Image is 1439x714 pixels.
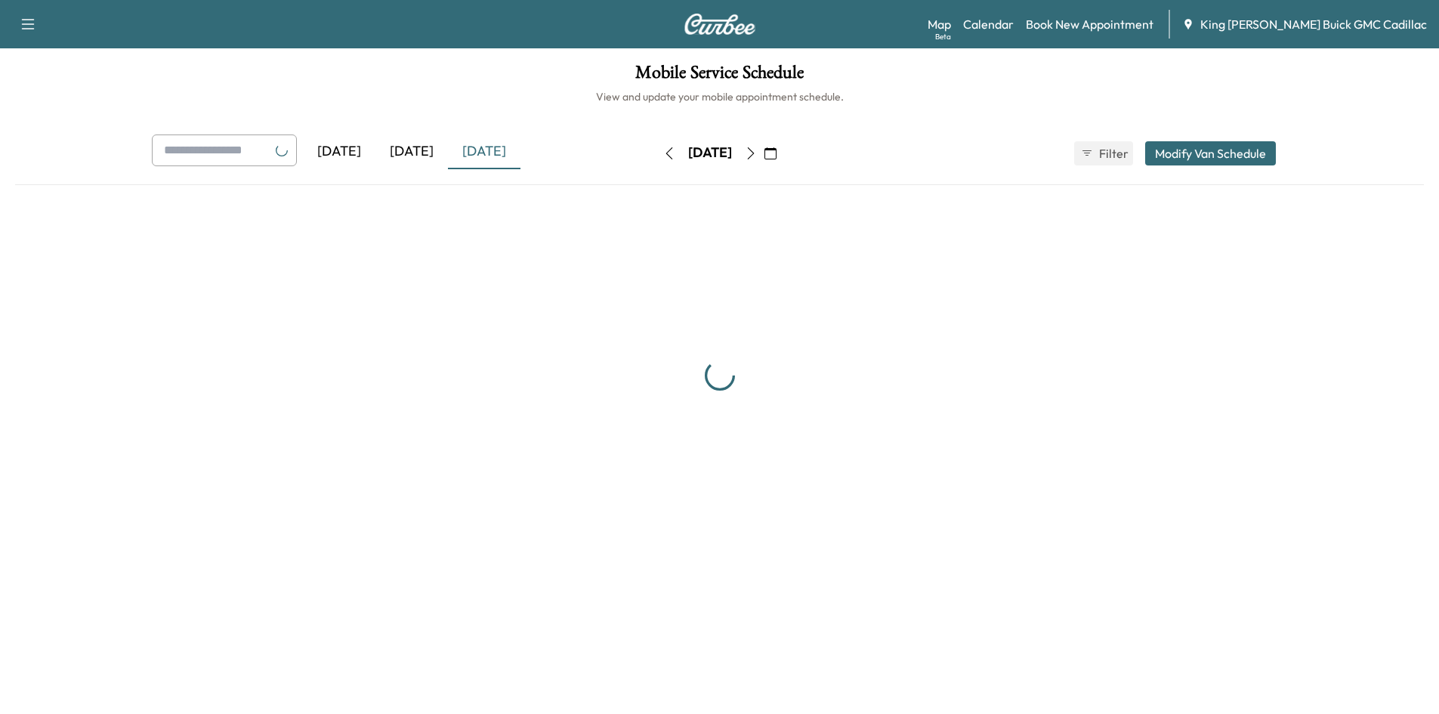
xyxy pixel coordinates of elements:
[963,15,1014,33] a: Calendar
[448,134,520,169] div: [DATE]
[688,144,732,162] div: [DATE]
[303,134,375,169] div: [DATE]
[1145,141,1276,165] button: Modify Van Schedule
[375,134,448,169] div: [DATE]
[15,89,1424,104] h6: View and update your mobile appointment schedule.
[15,63,1424,89] h1: Mobile Service Schedule
[1099,144,1126,162] span: Filter
[935,31,951,42] div: Beta
[1026,15,1153,33] a: Book New Appointment
[928,15,951,33] a: MapBeta
[1200,15,1427,33] span: King [PERSON_NAME] Buick GMC Cadillac
[1074,141,1133,165] button: Filter
[684,14,756,35] img: Curbee Logo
